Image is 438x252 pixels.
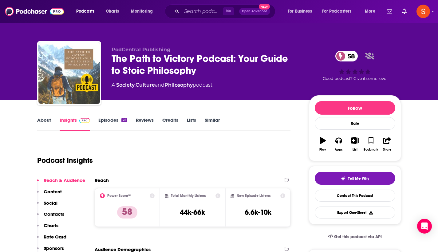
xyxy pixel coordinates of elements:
button: Rate Card [37,234,66,245]
a: Philosophy [164,82,193,88]
span: For Podcasters [322,7,352,16]
p: Sponsors [44,245,64,251]
img: tell me why sparkle [341,176,345,181]
button: Export One-Sheet [315,207,395,219]
p: Rate Card [44,234,66,240]
div: Bookmark [364,148,378,152]
div: List [353,148,357,152]
span: For Business [288,7,312,16]
span: ⌘ K [223,7,234,15]
p: Contacts [44,211,64,217]
a: Similar [205,117,220,131]
h2: Total Monthly Listens [171,194,206,198]
button: Follow [315,101,395,115]
a: Charts [102,6,123,16]
button: Contacts [37,211,64,222]
p: Reach & Audience [44,177,85,183]
div: Apps [335,148,343,152]
a: Culture [136,82,155,88]
div: 25 [121,118,127,122]
a: Show notifications dropdown [384,6,395,17]
a: Society [116,82,135,88]
input: Search podcasts, credits, & more... [182,6,223,16]
button: Reach & Audience [37,177,85,189]
button: Apps [331,133,347,155]
span: More [365,7,375,16]
span: , [135,82,136,88]
button: open menu [361,6,383,16]
a: Lists [187,117,196,131]
span: Monitoring [131,7,153,16]
button: Open AdvancedNew [239,8,270,15]
a: About [37,117,51,131]
img: User Profile [416,5,430,18]
a: Show notifications dropdown [400,6,409,17]
a: Reviews [136,117,154,131]
button: open menu [283,6,320,16]
p: Social [44,200,57,206]
span: Open Advanced [242,10,267,13]
img: Podchaser - Follow, Share and Rate Podcasts [5,6,64,17]
div: Search podcasts, credits, & more... [171,4,281,18]
h3: 44k-66k [180,208,205,217]
div: Rate [315,117,395,130]
span: Get this podcast via API [334,234,382,239]
span: and [155,82,164,88]
button: Share [379,133,395,155]
a: Credits [162,117,178,131]
button: Play [315,133,331,155]
button: open menu [72,6,102,16]
h2: Power Score™ [107,194,131,198]
a: Contact This Podcast [315,190,395,202]
span: PodCentral Publishing [112,47,170,53]
div: Play [319,148,326,152]
p: Content [44,189,62,195]
span: Charts [106,7,119,16]
div: A podcast [112,81,212,89]
span: Podcasts [76,7,94,16]
h3: 6.6k-10k [245,208,271,217]
div: 58Good podcast? Give it some love! [309,47,401,85]
button: open menu [318,6,361,16]
h1: Podcast Insights [37,156,93,165]
button: open menu [127,6,161,16]
p: Charts [44,222,58,228]
p: 58 [117,206,137,219]
img: Podchaser Pro [79,118,90,123]
button: Show profile menu [416,5,430,18]
button: tell me why sparkleTell Me Why [315,172,395,185]
div: Open Intercom Messenger [417,219,432,234]
h2: Reach [95,177,109,183]
span: Good podcast? Give it some love! [323,76,387,81]
button: List [347,133,363,155]
button: Content [37,189,62,200]
button: Bookmark [363,133,379,155]
button: Charts [37,222,58,234]
div: Share [383,148,391,152]
span: New [259,4,270,10]
span: 58 [341,51,358,61]
a: 58 [335,51,358,61]
span: Tell Me Why [348,176,369,181]
h2: New Episode Listens [237,194,270,198]
img: The Path to Victory Podcast: Your Guide to Stoic Philosophy [38,42,100,104]
a: InsightsPodchaser Pro [60,117,90,131]
span: Logged in as sadie76317 [416,5,430,18]
button: Social [37,200,57,211]
a: Get this podcast via API [323,229,387,244]
a: Episodes25 [98,117,127,131]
